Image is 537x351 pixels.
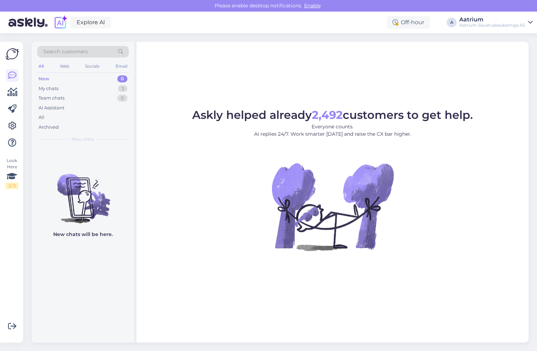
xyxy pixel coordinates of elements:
[387,16,430,29] div: Off-hour
[6,157,18,189] div: Look Here
[53,15,68,30] img: explore-ai
[39,75,49,82] div: New
[37,62,45,71] div: All
[6,47,19,61] img: Askly Logo
[192,123,473,138] p: Everyone counts. AI replies 24/7. Work smarter [DATE] and raise the CX bar higher.
[39,104,64,112] div: AI Assistant
[459,17,525,22] div: Aatrium
[72,136,94,142] span: New chats
[43,48,88,55] span: Search customers
[39,95,64,102] div: Team chats
[39,114,44,121] div: All
[71,16,111,28] a: Explore AI
[84,62,101,71] div: Socials
[302,2,323,9] span: Enable
[192,108,473,122] span: Askly helped already customers to get help.
[39,124,59,131] div: Archived
[117,95,127,102] div: 0
[459,17,533,28] a: AatriumAatrium Sisustuskaubamaja AS
[447,18,456,27] div: A
[6,183,18,189] div: 2 / 3
[39,85,58,92] div: My chats
[53,231,113,238] p: New chats will be here.
[459,22,525,28] div: Aatrium Sisustuskaubamaja AS
[32,161,134,224] img: No chats
[114,62,129,71] div: Email
[118,85,127,92] div: 3
[58,62,71,71] div: Web
[270,143,396,270] img: No Chat active
[312,108,343,122] b: 2,492
[117,75,127,82] div: 0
